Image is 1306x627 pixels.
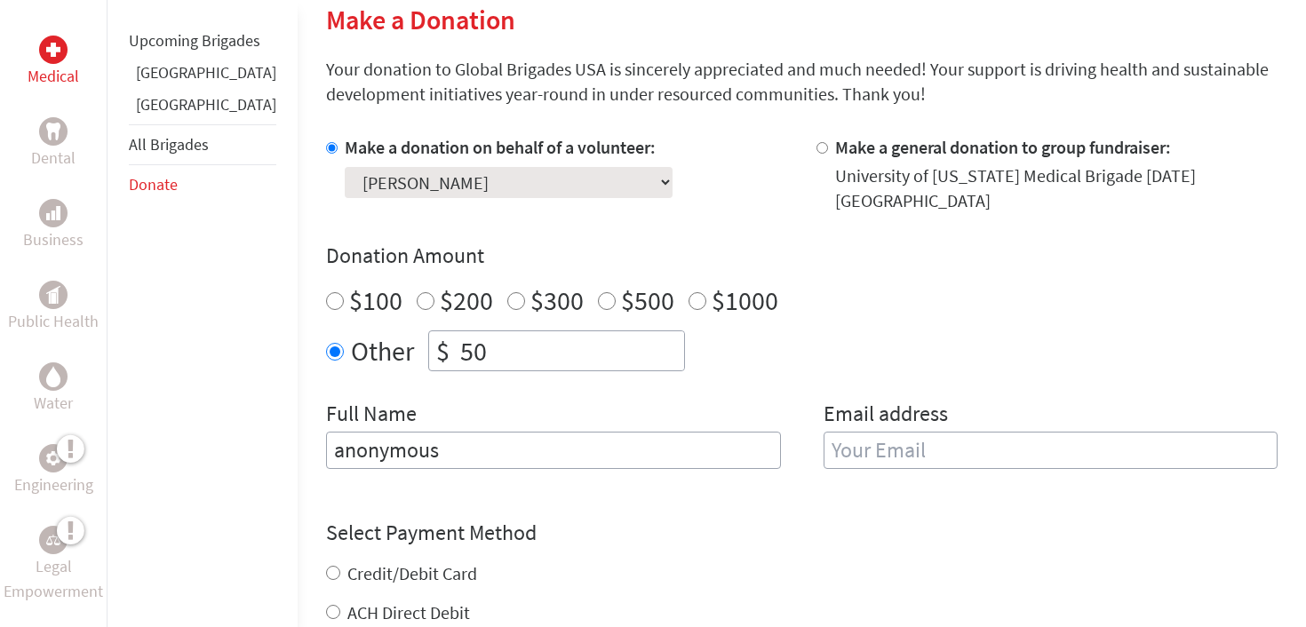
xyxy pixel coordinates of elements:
[345,136,656,158] label: Make a donation on behalf of a volunteer:
[824,400,948,432] label: Email address
[4,526,103,604] a: Legal EmpowermentLegal Empowerment
[129,134,209,155] a: All Brigades
[8,309,99,334] p: Public Health
[349,283,402,317] label: $100
[46,451,60,465] img: Engineering
[129,124,276,165] li: All Brigades
[347,562,477,584] label: Credit/Debit Card
[712,283,778,317] label: $1000
[8,281,99,334] a: Public HealthPublic Health
[23,199,84,252] a: BusinessBusiness
[429,331,457,370] div: $
[39,199,68,227] div: Business
[34,362,73,416] a: WaterWater
[31,117,76,171] a: DentalDental
[46,286,60,304] img: Public Health
[34,391,73,416] p: Water
[136,94,276,115] a: [GEOGRAPHIC_DATA]
[39,36,68,64] div: Medical
[46,43,60,57] img: Medical
[530,283,584,317] label: $300
[129,174,178,194] a: Donate
[46,206,60,220] img: Business
[351,330,414,371] label: Other
[129,92,276,124] li: Panama
[326,4,1278,36] h2: Make a Donation
[835,163,1278,213] div: University of [US_STATE] Medical Brigade [DATE] [GEOGRAPHIC_DATA]
[23,227,84,252] p: Business
[129,60,276,92] li: Ghana
[4,554,103,604] p: Legal Empowerment
[14,472,93,497] p: Engineering
[835,136,1171,158] label: Make a general donation to group fundraiser:
[621,283,674,317] label: $500
[326,400,417,432] label: Full Name
[39,526,68,554] div: Legal Empowerment
[39,281,68,309] div: Public Health
[46,366,60,386] img: Water
[31,146,76,171] p: Dental
[28,36,79,89] a: MedicalMedical
[326,57,1278,107] p: Your donation to Global Brigades USA is sincerely appreciated and much needed! Your support is dr...
[46,535,60,545] img: Legal Empowerment
[136,62,276,83] a: [GEOGRAPHIC_DATA]
[129,165,276,204] li: Donate
[14,444,93,497] a: EngineeringEngineering
[326,432,781,469] input: Enter Full Name
[46,123,60,139] img: Dental
[39,444,68,472] div: Engineering
[39,117,68,146] div: Dental
[326,242,1278,270] h4: Donation Amount
[347,601,470,623] label: ACH Direct Debit
[39,362,68,391] div: Water
[824,432,1278,469] input: Your Email
[457,331,684,370] input: Enter Amount
[129,30,260,51] a: Upcoming Brigades
[440,283,493,317] label: $200
[129,21,276,60] li: Upcoming Brigades
[326,519,1278,547] h4: Select Payment Method
[28,64,79,89] p: Medical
